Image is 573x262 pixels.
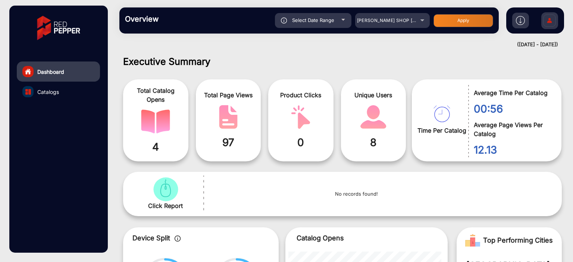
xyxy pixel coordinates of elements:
span: 4 [129,139,183,155]
img: icon [175,236,181,242]
span: Top Performing Cities [483,233,553,248]
div: ([DATE] - [DATE]) [112,41,558,48]
span: [PERSON_NAME] SHOP [GEOGRAPHIC_DATA] [357,18,459,23]
span: Click Report [148,201,183,210]
span: 00:56 [474,101,550,117]
img: icon [281,18,287,23]
span: 8 [347,135,401,150]
p: Catalog Opens [297,233,436,243]
img: catalog [25,89,31,95]
span: Average Time Per Catalog [474,88,550,97]
p: No records found! [217,190,496,198]
span: 0 [274,135,328,150]
a: Dashboard [17,61,100,82]
img: catalog [141,110,170,133]
span: Total Page Views [201,91,256,100]
a: Catalogs [17,82,100,102]
span: Dashboard [37,68,64,76]
span: Product Clicks [274,91,328,100]
span: Catalogs [37,88,59,96]
span: Total Catalog Opens [129,86,183,104]
img: home [25,68,31,75]
span: Unique Users [347,91,401,100]
span: Device Split [132,234,170,242]
h1: Executive Summary [123,56,562,67]
h3: Overview [125,15,229,23]
img: catalog [214,105,243,129]
button: Apply [433,14,493,27]
img: h2download.svg [516,16,525,25]
span: Average Page Views Per Catalog [474,120,550,138]
img: catalog [433,105,450,122]
span: 97 [201,135,256,150]
img: catalog [286,105,315,129]
img: Sign%20Up.svg [542,9,557,35]
img: Rank image [465,233,480,248]
span: Select Date Range [292,17,334,23]
img: vmg-logo [32,9,85,47]
span: 12.13 [474,142,550,158]
img: catalog [359,105,388,129]
img: catalog [151,177,180,201]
